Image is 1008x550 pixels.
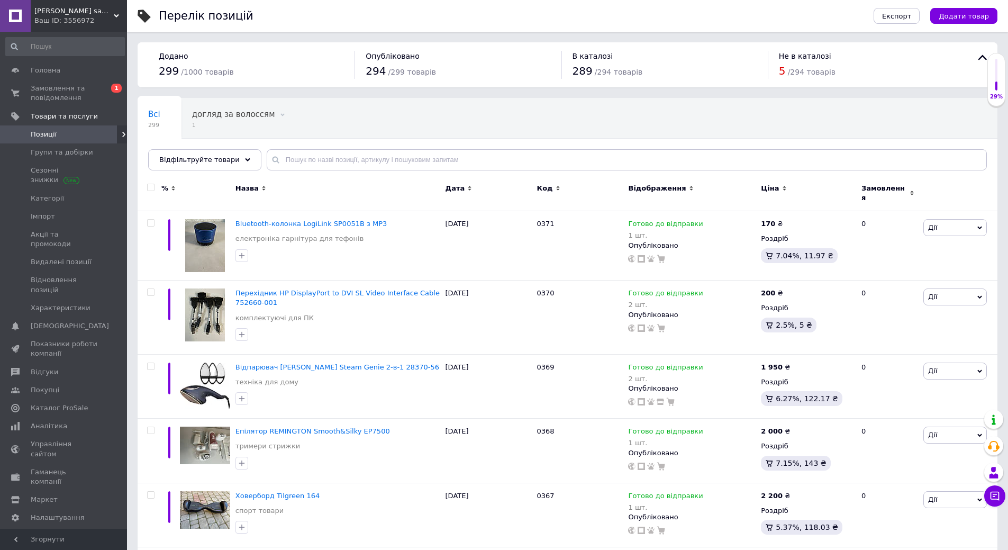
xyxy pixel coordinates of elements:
div: ₴ [761,288,783,298]
span: Експорт [882,12,912,20]
button: Чат з покупцем [984,485,1005,507]
div: Ваш ID: 3556972 [34,16,127,25]
span: Аналітика [31,421,67,431]
span: Відгуки [31,367,58,377]
span: Каталог ProSale [31,403,88,413]
span: Покупці [31,385,59,395]
span: Готово до відправки [628,427,703,438]
span: Маркет [31,495,58,504]
span: Дії [928,495,937,503]
div: Роздріб [761,377,852,387]
span: Готово до відправки [628,289,703,300]
b: 200 [761,289,775,297]
img: Відпарювач RUSSEL HOBBS Steam Genie 2-в-1 28370-56 [180,363,230,409]
span: % [161,184,168,193]
span: Імпорт [31,212,55,221]
div: [DATE] [443,354,534,419]
div: Автозаповнення характеристик [138,139,282,179]
div: ₴ [761,427,790,436]
div: [DATE] [443,281,534,355]
span: 289 [573,65,593,77]
span: Перехідник HP DisplayPort to DVI SL Video Interface Cable 752660-001 [235,289,440,306]
span: Групи та добірки [31,148,93,157]
span: / 1000 товарів [181,68,233,76]
span: Видалені позиції [31,257,92,267]
span: Гаманець компанії [31,467,98,486]
span: 0369 [537,363,555,371]
span: / 299 товарів [388,68,436,76]
span: Опубліковано [366,52,420,60]
div: 0 [855,354,921,419]
div: Роздріб [761,303,852,313]
span: В каталозі [573,52,613,60]
button: Експорт [874,8,920,24]
a: Епілятор REMINGTON Smooth&Silky EP7500 [235,427,390,435]
span: Не в каталозі [779,52,831,60]
span: Код [537,184,553,193]
span: Характеристики [31,303,90,313]
div: Роздріб [761,234,852,244]
span: Готово до відправки [628,220,703,231]
div: ₴ [761,219,783,229]
span: 5 [779,65,786,77]
a: тримери стрижки [235,441,300,451]
span: Дата [446,184,465,193]
span: Дії [928,431,937,439]
span: Назва [235,184,259,193]
span: 6.27%, 122.17 ₴ [776,394,838,403]
div: 0 [855,419,921,483]
div: ₴ [761,363,790,372]
img: Перехідник HP DisplayPort to DVI SL Video Interface Cable 752660-001 [185,288,225,341]
div: 1 шт. [628,231,703,239]
div: Перелік позицій [159,11,253,22]
div: 0 [855,281,921,355]
a: Відпарювач [PERSON_NAME] Steam Genie 2-в-1 28370-56 [235,363,439,371]
span: Додано [159,52,188,60]
b: 1 950 [761,363,783,371]
div: 2 шт. [628,375,703,383]
span: Замовлення та повідомлення [31,84,98,103]
input: Пошук [5,37,125,56]
span: 2.5%, 5 ₴ [776,321,812,329]
span: Дії [928,293,937,301]
div: [DATE] [443,483,534,547]
a: техніка для дому [235,377,298,387]
span: Готово до відправки [628,363,703,374]
span: 5.37%, 118.03 ₴ [776,523,838,531]
span: 299 [148,121,160,129]
span: 0371 [537,220,555,228]
a: комплектуючі для ПК [235,313,314,323]
div: [DATE] [443,419,534,483]
a: електроніка гарнітура для тефонів [235,234,364,244]
span: Автозаповнення характе... [148,150,261,159]
div: 2 шт. [628,301,703,309]
span: Додати товар [939,12,989,20]
div: [DATE] [443,211,534,281]
span: / 294 товарів [788,68,836,76]
span: Дії [928,223,937,231]
b: 2 200 [761,492,783,500]
div: Роздріб [761,506,852,516]
span: Управління сайтом [31,439,98,458]
span: Всі [148,110,160,119]
span: Показники роботи компанії [31,339,98,358]
a: Bluetooth-колонка LogiLink SP0051B з MP3 [235,220,387,228]
span: [DEMOGRAPHIC_DATA] [31,321,109,331]
span: Відображення [628,184,686,193]
div: Опубліковано [628,512,756,522]
a: Ховерборд Tilgreen 164 [235,492,320,500]
a: спорт товари [235,506,284,516]
span: Відфільтруйте товари [159,156,240,164]
b: 2 000 [761,427,783,435]
div: 0 [855,483,921,547]
span: Відновлення позицій [31,275,98,294]
img: Bluetooth-колонка LogiLink SP0051B з MP3 [185,219,225,272]
b: 170 [761,220,775,228]
span: 0370 [537,289,555,297]
div: Опубліковано [628,241,756,250]
img: Епілятор REMINGTON Smooth&Silky EP7500 [180,427,230,464]
div: Опубліковано [628,310,756,320]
